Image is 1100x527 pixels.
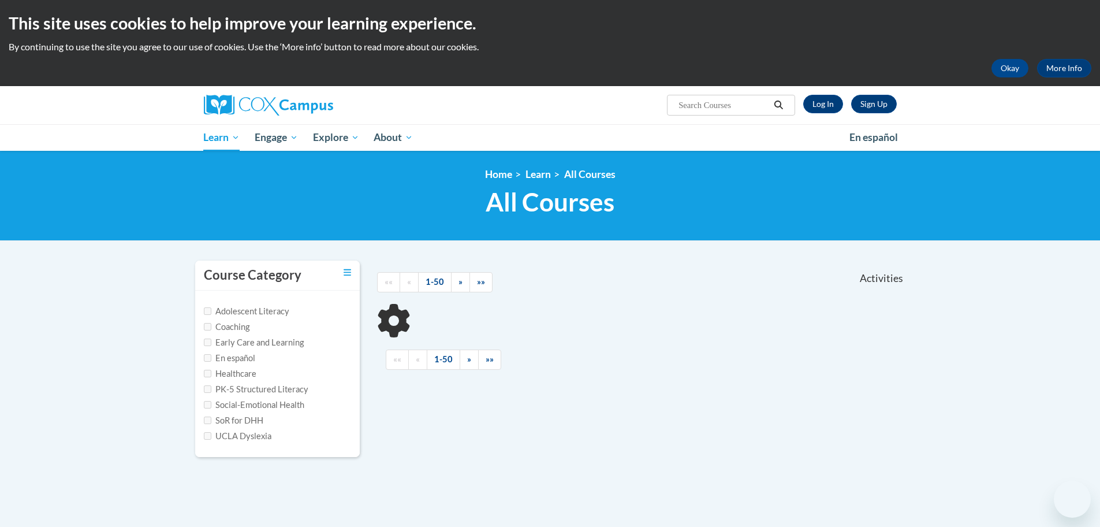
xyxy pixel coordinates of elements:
a: Log In [803,95,843,113]
a: More Info [1037,59,1091,77]
a: Previous [400,272,419,292]
label: Adolescent Literacy [204,305,289,318]
button: Okay [991,59,1028,77]
span: « [407,277,411,287]
input: Checkbox for Options [204,432,211,440]
span: About [374,131,413,144]
a: Home [485,168,512,180]
input: Search Courses [677,98,770,112]
span: Activities [860,272,903,285]
label: Social-Emotional Health [204,399,304,411]
a: Begining [377,272,400,292]
a: Learn [196,124,248,151]
div: Main menu [187,124,914,151]
h2: This site uses cookies to help improve your learning experience. [9,12,1091,35]
span: «« [385,277,393,287]
input: Checkbox for Options [204,401,211,409]
a: Explore [305,124,367,151]
a: Toggle collapse [344,266,351,279]
span: »» [486,354,494,364]
span: En español [849,131,898,143]
input: Checkbox for Options [204,370,211,377]
a: End [469,272,493,292]
a: All Courses [564,168,616,180]
a: Engage [247,124,305,151]
label: En español [204,352,255,365]
a: Cox Campus [204,95,423,116]
a: Begining [386,350,409,370]
a: 1-50 [427,350,460,370]
label: Early Care and Learning [204,336,304,349]
span: » [467,354,471,364]
a: Next [451,272,470,292]
a: Next [460,350,479,370]
a: About [366,124,420,151]
input: Checkbox for Options [204,307,211,315]
span: » [458,277,463,287]
button: Search [770,98,787,112]
span: Learn [203,131,240,144]
input: Checkbox for Options [204,339,211,346]
span: Engage [255,131,298,144]
a: Previous [408,350,427,370]
input: Checkbox for Options [204,417,211,424]
span: «« [393,354,401,364]
p: By continuing to use the site you agree to our use of cookies. Use the ‘More info’ button to read... [9,40,1091,53]
input: Checkbox for Options [204,385,211,393]
h3: Course Category [204,266,301,284]
a: En español [842,125,905,150]
span: »» [477,277,485,287]
span: All Courses [486,187,614,217]
a: End [478,350,501,370]
span: « [416,354,420,364]
a: 1-50 [418,272,452,292]
label: PK-5 Structured Literacy [204,383,308,396]
label: Healthcare [204,368,256,380]
a: Register [851,95,897,113]
input: Checkbox for Options [204,323,211,331]
label: SoR for DHH [204,414,263,427]
input: Checkbox for Options [204,354,211,362]
label: UCLA Dyslexia [204,430,271,443]
span: Explore [313,131,359,144]
iframe: Button to launch messaging window [1054,481,1091,518]
label: Coaching [204,321,249,333]
a: Learn [525,168,551,180]
img: Cox Campus [204,95,333,116]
